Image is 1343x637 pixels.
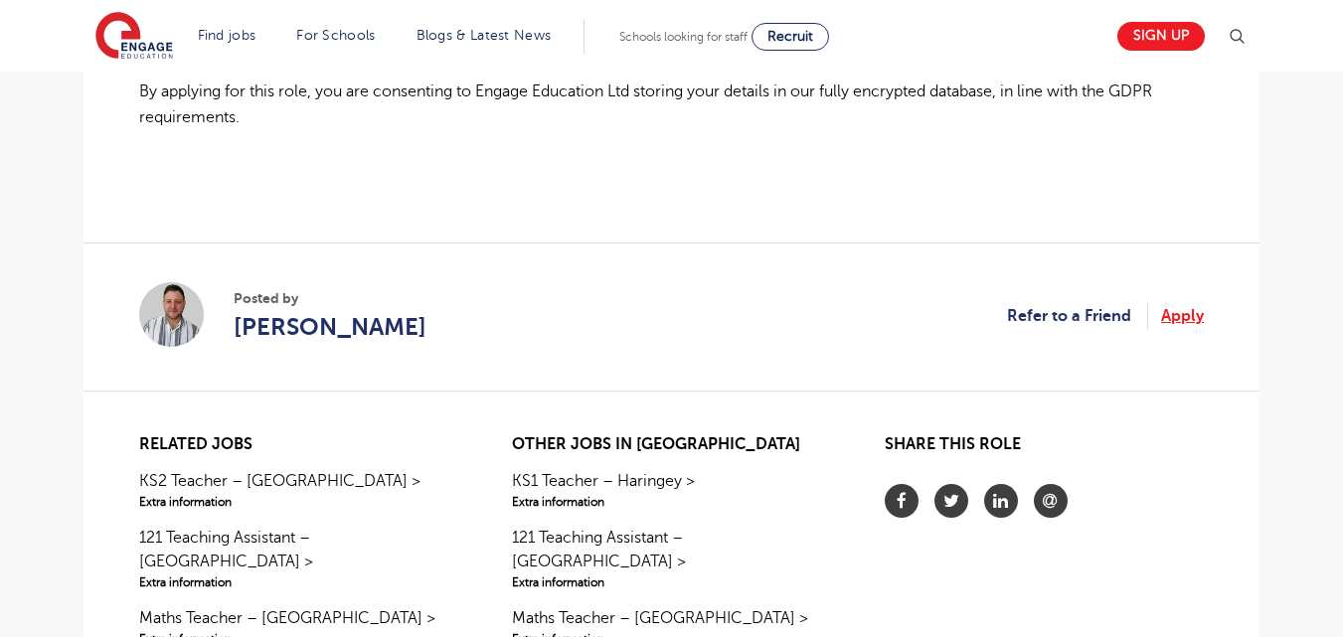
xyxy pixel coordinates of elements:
span: Recruit [767,29,813,44]
span: Extra information [139,573,458,591]
span: Schools looking for staff [619,30,748,44]
a: 121 Teaching Assistant – [GEOGRAPHIC_DATA] >Extra information [139,526,458,591]
a: Blogs & Latest News [417,28,552,43]
a: KS1 Teacher – Haringey >Extra information [512,469,831,511]
a: Find jobs [198,28,256,43]
a: Refer to a Friend [1007,303,1148,329]
h2: Other jobs in [GEOGRAPHIC_DATA] [512,435,831,454]
img: Engage Education [95,12,173,62]
span: Extra information [139,493,458,511]
a: [PERSON_NAME] [234,309,426,345]
h2: Share this role [885,435,1204,464]
a: Sign up [1117,22,1205,51]
a: Apply [1161,303,1204,329]
a: 121 Teaching Assistant – [GEOGRAPHIC_DATA] >Extra information [512,526,831,591]
p: ​​​​​​​ [139,197,1204,223]
a: For Schools [296,28,375,43]
span: Posted by [234,288,426,309]
p: ​​​​​​​ [139,150,1204,176]
a: Recruit [752,23,829,51]
span: Extra information [512,493,831,511]
p: By applying for this role, you are consenting to Engage Education Ltd storing your details in our... [139,79,1204,131]
span: Extra information [512,573,831,591]
a: KS2 Teacher – [GEOGRAPHIC_DATA] >Extra information [139,469,458,511]
h2: Related jobs [139,435,458,454]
